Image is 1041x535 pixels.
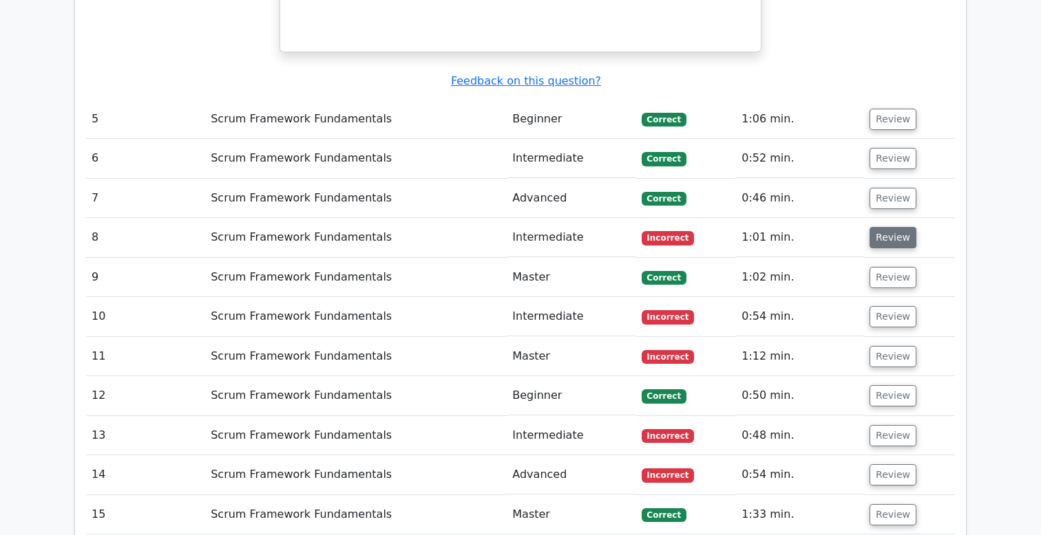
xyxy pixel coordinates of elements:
td: Scrum Framework Fundamentals [205,337,507,376]
td: 10 [86,297,205,336]
span: Correct [642,192,686,206]
td: Master [507,258,635,297]
td: Beginner [507,100,635,139]
button: Review [870,346,916,367]
span: Incorrect [642,468,695,482]
td: 0:52 min. [736,139,864,178]
td: Scrum Framework Fundamentals [205,100,507,139]
td: 1:33 min. [736,495,864,534]
td: Scrum Framework Fundamentals [205,297,507,336]
td: 1:02 min. [736,258,864,297]
span: Correct [642,113,686,127]
td: Scrum Framework Fundamentals [205,455,507,494]
span: Correct [642,389,686,403]
td: Intermediate [507,297,635,336]
td: Advanced [507,179,635,218]
td: Master [507,495,635,534]
td: 9 [86,258,205,297]
td: 13 [86,416,205,455]
span: Incorrect [642,231,695,245]
a: Feedback on this question? [451,74,601,87]
button: Review [870,109,916,130]
td: 0:46 min. [736,179,864,218]
td: Master [507,337,635,376]
button: Review [870,188,916,209]
td: 0:48 min. [736,416,864,455]
td: 0:54 min. [736,297,864,336]
button: Review [870,267,916,288]
button: Review [870,504,916,525]
td: 5 [86,100,205,139]
span: Correct [642,152,686,166]
button: Review [870,385,916,406]
span: Incorrect [642,350,695,364]
td: Scrum Framework Fundamentals [205,258,507,297]
td: 1:01 min. [736,218,864,257]
td: Scrum Framework Fundamentals [205,495,507,534]
td: Scrum Framework Fundamentals [205,376,507,415]
td: 0:50 min. [736,376,864,415]
button: Review [870,306,916,327]
td: Intermediate [507,139,635,178]
span: Correct [642,508,686,522]
span: Correct [642,271,686,285]
td: 14 [86,455,205,494]
td: 7 [86,179,205,218]
button: Review [870,464,916,485]
td: 15 [86,495,205,534]
td: 11 [86,337,205,376]
button: Review [870,148,916,169]
button: Review [870,227,916,248]
td: Scrum Framework Fundamentals [205,416,507,455]
td: Scrum Framework Fundamentals [205,139,507,178]
td: 1:06 min. [736,100,864,139]
span: Incorrect [642,429,695,443]
button: Review [870,425,916,446]
td: 1:12 min. [736,337,864,376]
td: 8 [86,218,205,257]
td: 6 [86,139,205,178]
td: Beginner [507,376,635,415]
td: Intermediate [507,416,635,455]
td: Scrum Framework Fundamentals [205,179,507,218]
td: 0:54 min. [736,455,864,494]
span: Incorrect [642,310,695,324]
td: 12 [86,376,205,415]
td: Intermediate [507,218,635,257]
td: Advanced [507,455,635,494]
td: Scrum Framework Fundamentals [205,218,507,257]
